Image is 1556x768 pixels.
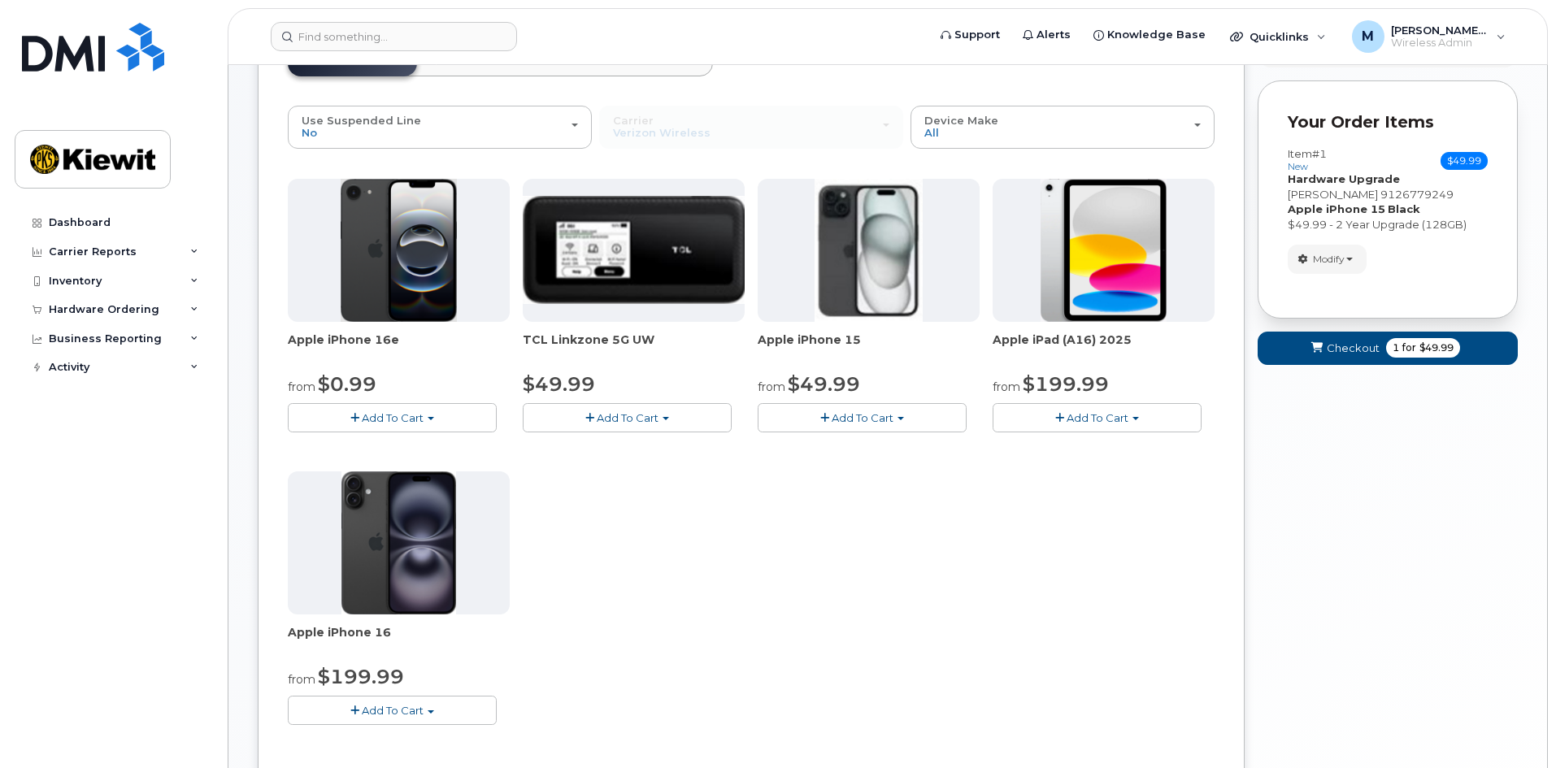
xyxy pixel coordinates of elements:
[832,411,893,424] span: Add To Cart
[929,19,1011,51] a: Support
[288,696,497,724] button: Add To Cart
[302,114,421,127] span: Use Suspended Line
[1313,252,1345,267] span: Modify
[1341,20,1517,53] div: Melissa.Arnsdorff
[523,372,595,396] span: $49.99
[1441,152,1488,170] span: $49.99
[288,672,315,687] small: from
[1258,332,1518,365] button: Checkout 1 for $49.99
[318,665,404,688] span: $199.99
[1082,19,1217,51] a: Knowledge Base
[815,179,923,322] img: iphone15.jpg
[288,332,510,364] div: Apple iPhone 16e
[1037,27,1071,43] span: Alerts
[911,106,1215,148] button: Device Make All
[1391,37,1489,50] span: Wireless Admin
[1107,27,1206,43] span: Knowledge Base
[362,411,424,424] span: Add To Cart
[288,403,497,432] button: Add To Cart
[1288,217,1488,232] div: $49.99 - 2 Year Upgrade (128GB)
[758,380,785,394] small: from
[288,106,592,148] button: Use Suspended Line No
[1288,172,1400,185] strong: Hardware Upgrade
[523,403,732,432] button: Add To Cart
[1312,147,1327,160] span: #1
[1067,411,1128,424] span: Add To Cart
[1288,161,1308,172] small: new
[788,372,860,396] span: $49.99
[1399,341,1419,355] span: for
[1288,245,1367,273] button: Modify
[1393,341,1399,355] span: 1
[1288,111,1488,134] p: Your Order Items
[523,332,745,364] div: TCL Linkzone 5G UW
[1023,372,1109,396] span: $199.99
[1011,19,1082,51] a: Alerts
[993,380,1020,394] small: from
[1391,24,1489,37] span: [PERSON_NAME].[PERSON_NAME]
[1485,697,1544,756] iframe: Messenger Launcher
[758,403,967,432] button: Add To Cart
[758,332,980,364] div: Apple iPhone 15
[1041,179,1167,322] img: ipad_11.png
[523,196,745,303] img: linkzone5g.png
[597,411,658,424] span: Add To Cart
[924,114,998,127] span: Device Make
[1327,341,1380,356] span: Checkout
[341,471,456,614] img: iphone_16_plus.png
[318,372,376,396] span: $0.99
[1288,188,1378,201] span: [PERSON_NAME]
[341,179,458,322] img: iphone16e.png
[993,403,1202,432] button: Add To Cart
[954,27,1000,43] span: Support
[302,126,317,139] span: No
[1250,30,1309,43] span: Quicklinks
[271,22,517,51] input: Find something...
[1388,202,1420,215] strong: Black
[1288,202,1385,215] strong: Apple iPhone 15
[362,704,424,717] span: Add To Cart
[1288,148,1327,171] h3: Item
[924,126,939,139] span: All
[993,332,1215,364] div: Apple iPad (A16) 2025
[1362,27,1374,46] span: M
[1219,20,1337,53] div: Quicklinks
[1380,188,1454,201] span: 9126779249
[288,624,510,657] div: Apple iPhone 16
[288,380,315,394] small: from
[1419,341,1454,355] span: $49.99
